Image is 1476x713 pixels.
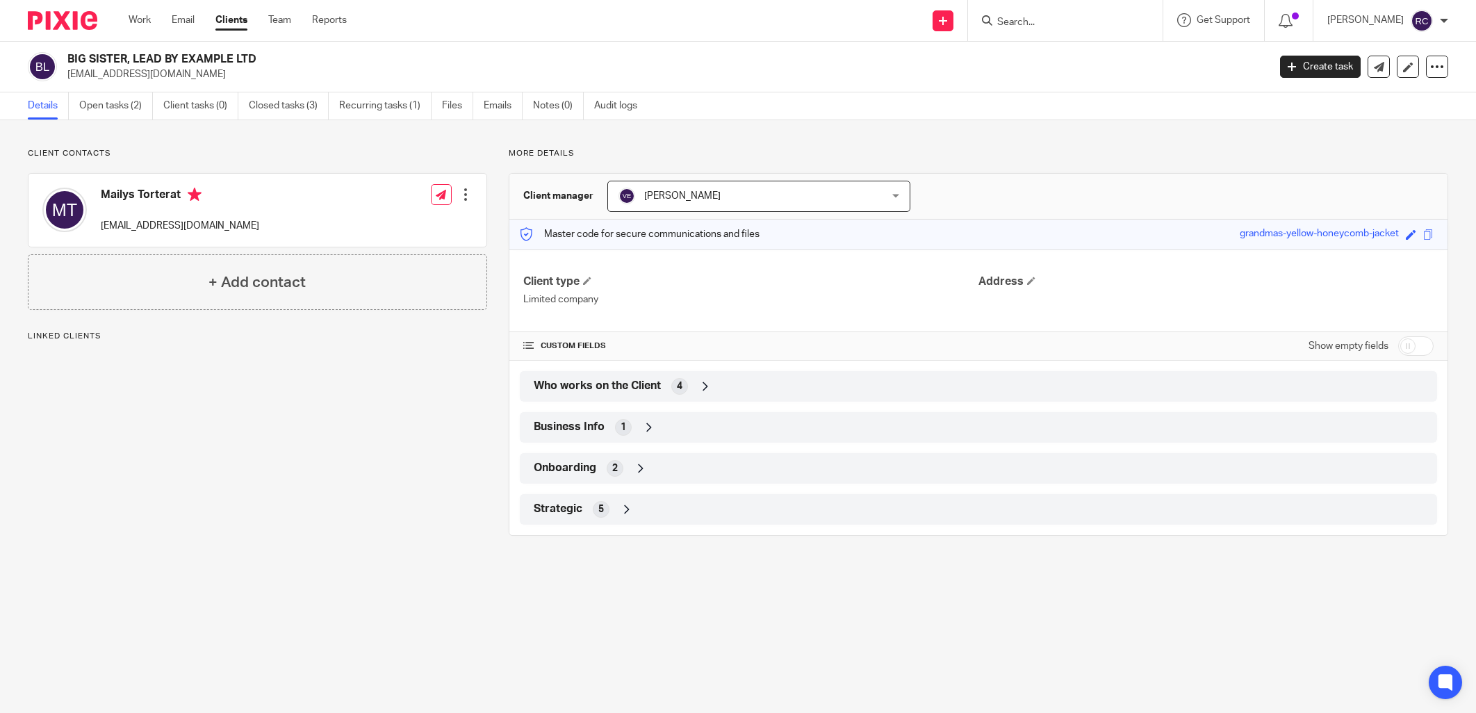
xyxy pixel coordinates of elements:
img: svg%3E [42,188,87,232]
img: Pixie [28,11,97,30]
img: svg%3E [618,188,635,204]
a: Create task [1280,56,1361,78]
h4: CUSTOM FIELDS [523,341,978,352]
p: [EMAIL_ADDRESS][DOMAIN_NAME] [101,219,259,233]
p: [PERSON_NAME] [1327,13,1404,27]
img: svg%3E [1411,10,1433,32]
h4: Address [978,274,1434,289]
h2: BIG SISTER, LEAD BY EXAMPLE LTD [67,52,1021,67]
p: Master code for secure communications and files [520,227,760,241]
span: 5 [598,502,604,516]
a: Work [129,13,151,27]
p: [EMAIL_ADDRESS][DOMAIN_NAME] [67,67,1259,81]
span: Get Support [1197,15,1250,25]
a: Email [172,13,195,27]
p: Client contacts [28,148,487,159]
img: svg%3E [28,52,57,81]
h4: + Add contact [208,272,306,293]
label: Show empty fields [1309,339,1388,353]
a: Team [268,13,291,27]
span: Business Info [534,420,605,434]
a: Notes (0) [533,92,584,120]
a: Closed tasks (3) [249,92,329,120]
h4: Client type [523,274,978,289]
p: More details [509,148,1448,159]
span: 4 [677,379,682,393]
a: Open tasks (2) [79,92,153,120]
a: Files [442,92,473,120]
span: 1 [621,420,626,434]
a: Emails [484,92,523,120]
i: Primary [188,188,202,202]
span: Strategic [534,502,582,516]
p: Linked clients [28,331,487,342]
span: [PERSON_NAME] [644,191,721,201]
a: Audit logs [594,92,648,120]
input: Search [996,17,1121,29]
a: Clients [215,13,247,27]
p: Limited company [523,293,978,306]
span: Onboarding [534,461,596,475]
h3: Client manager [523,189,593,203]
a: Reports [312,13,347,27]
span: 2 [612,461,618,475]
a: Details [28,92,69,120]
div: grandmas-yellow-honeycomb-jacket [1240,227,1399,243]
h4: Mailys Torterat [101,188,259,205]
a: Recurring tasks (1) [339,92,432,120]
a: Client tasks (0) [163,92,238,120]
span: Who works on the Client [534,379,661,393]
